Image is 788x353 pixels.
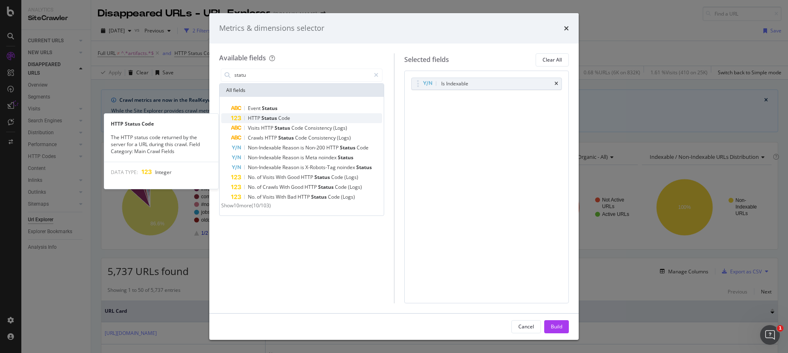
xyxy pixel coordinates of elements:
[248,174,257,181] span: No.
[305,124,333,131] span: Consistency
[333,124,347,131] span: (Logs)
[257,183,263,190] span: of
[263,193,276,200] span: Visits
[248,115,261,121] span: HTTP
[318,183,335,190] span: Status
[291,183,305,190] span: Good
[511,320,541,333] button: Cancel
[263,174,276,181] span: Visits
[305,144,326,151] span: Non-200
[301,174,314,181] span: HTTP
[564,23,569,34] div: times
[300,144,305,151] span: is
[248,144,282,151] span: Non-Indexable
[518,323,534,330] div: Cancel
[275,124,291,131] span: Status
[536,53,569,66] button: Clear All
[305,183,318,190] span: HTTP
[356,164,372,171] span: Status
[219,53,266,62] div: Available fields
[278,115,290,121] span: Code
[257,193,263,200] span: of
[219,23,324,34] div: Metrics & dimensions selector
[287,174,301,181] span: Good
[282,154,300,161] span: Reason
[314,174,331,181] span: Status
[544,320,569,333] button: Build
[276,193,287,200] span: With
[209,13,579,340] div: modal
[551,323,562,330] div: Build
[337,164,356,171] span: noindex
[357,144,369,151] span: Code
[543,56,562,63] div: Clear All
[220,84,384,97] div: All fields
[261,115,278,121] span: Status
[248,124,261,131] span: Visits
[298,193,311,200] span: HTTP
[341,193,355,200] span: (Logs)
[291,124,305,131] span: Code
[760,325,780,345] iframe: Intercom live chat
[340,144,357,151] span: Status
[404,55,449,64] div: Selected fields
[335,183,348,190] span: Code
[311,193,328,200] span: Status
[248,105,262,112] span: Event
[338,154,353,161] span: Status
[344,174,358,181] span: (Logs)
[278,134,295,141] span: Status
[554,81,558,86] div: times
[300,154,305,161] span: is
[287,193,298,200] span: Bad
[262,105,277,112] span: Status
[441,80,468,88] div: Is Indexable
[248,183,257,190] span: No.
[276,174,287,181] span: With
[300,164,305,171] span: is
[263,183,279,190] span: Crawls
[104,120,218,127] div: HTTP Status Code
[279,183,291,190] span: With
[318,154,338,161] span: noindex
[328,193,341,200] span: Code
[257,174,263,181] span: of
[331,174,344,181] span: Code
[305,164,337,171] span: X-Robots-Tag
[282,164,300,171] span: Reason
[248,154,282,161] span: Non-Indexable
[248,134,265,141] span: Crawls
[221,202,252,209] span: Show 10 more
[265,134,278,141] span: HTTP
[252,202,271,209] span: ( 10 / 103 )
[104,134,218,155] div: The HTTP status code returned by the server for a URL during this crawl. Field Category: Main Cra...
[337,134,351,141] span: (Logs)
[248,164,282,171] span: Non-Indexable
[248,193,257,200] span: No.
[295,134,308,141] span: Code
[411,78,562,90] div: Is Indexabletimes
[305,154,318,161] span: Meta
[777,325,783,332] span: 1
[282,144,300,151] span: Reason
[234,69,370,81] input: Search by field name
[261,124,275,131] span: HTTP
[348,183,362,190] span: (Logs)
[308,134,337,141] span: Consistency
[326,144,340,151] span: HTTP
